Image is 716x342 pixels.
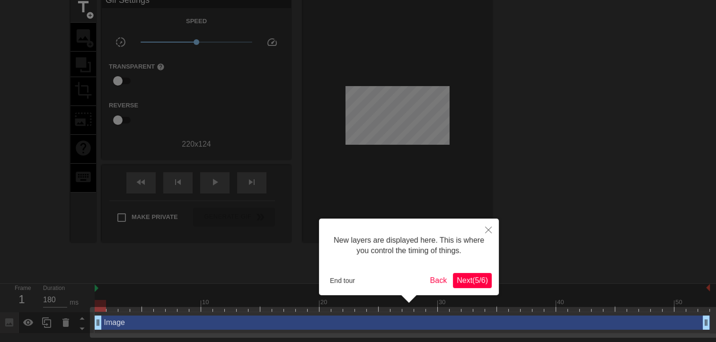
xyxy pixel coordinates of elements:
button: End tour [326,273,359,288]
div: New layers are displayed here. This is where you control the timing of things. [326,226,492,266]
button: Next [453,273,492,288]
button: Back [426,273,451,288]
span: Next ( 5 / 6 ) [457,276,488,284]
button: Close [478,219,499,240]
